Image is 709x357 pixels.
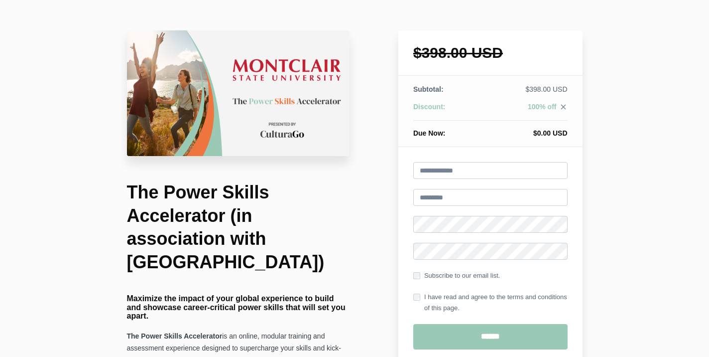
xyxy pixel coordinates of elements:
[413,294,420,301] input: I have read and agree to the terms and conditions of this page.
[533,129,567,137] span: $0.00 USD
[413,102,480,121] th: Discount:
[127,294,350,321] h4: Maximize the impact of your global experience to build and showcase career-critical power skills ...
[413,270,500,281] label: Subscribe to our email list.
[413,85,444,93] span: Subtotal:
[413,292,568,314] label: I have read and agree to the terms and conditions of this page.
[127,332,223,340] strong: The Power Skills Accelerator
[528,103,557,111] span: 100% off
[413,272,420,279] input: Subscribe to our email list.
[557,103,568,114] a: close
[480,84,567,102] td: $398.00 USD
[413,45,568,60] h1: $398.00 USD
[559,103,568,111] i: close
[127,181,350,274] h1: The Power Skills Accelerator (in association with [GEOGRAPHIC_DATA])
[127,30,350,156] img: 22c75da-26a4-67b4-fa6d-d7146dedb322_Montclair.png
[413,121,480,139] th: Due Now:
